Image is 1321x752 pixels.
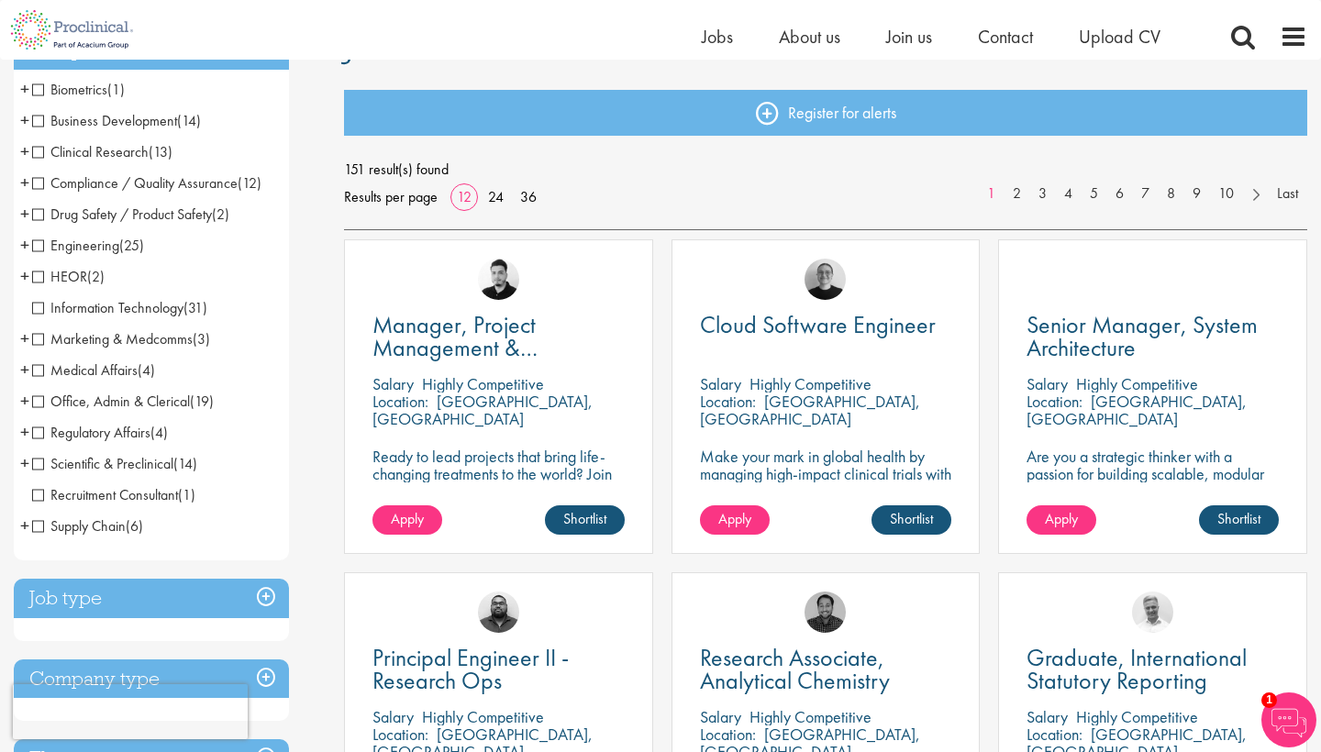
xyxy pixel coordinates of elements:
[32,173,261,193] span: Compliance / Quality Assurance
[20,75,29,103] span: +
[1045,509,1078,528] span: Apply
[700,505,770,535] a: Apply
[978,25,1033,49] a: Contact
[178,485,195,504] span: (1)
[700,314,952,337] a: Cloud Software Engineer
[138,360,155,380] span: (4)
[190,392,214,411] span: (19)
[871,505,951,535] a: Shortlist
[1027,314,1279,359] a: Senior Manager, System Architecture
[13,684,248,739] iframe: reCAPTCHA
[87,267,105,286] span: (2)
[805,592,846,633] img: Mike Raletz
[372,706,414,727] span: Salary
[32,173,238,193] span: Compliance / Quality Assurance
[150,423,168,442] span: (4)
[749,706,871,727] p: Highly Competitive
[1027,724,1082,745] span: Location:
[20,512,29,539] span: +
[107,80,125,99] span: (1)
[372,647,625,692] a: Principal Engineer II - Research Ops
[193,329,210,348] span: (3)
[32,80,107,99] span: Biometrics
[20,262,29,290] span: +
[212,205,229,224] span: (2)
[32,485,178,504] span: Recruitment Consultant
[177,111,201,130] span: (14)
[238,173,261,193] span: (12)
[1132,183,1159,205] a: 7
[32,205,229,224] span: Drug Safety / Product Safety
[32,267,105,286] span: HEOR
[1209,183,1243,205] a: 10
[372,505,442,535] a: Apply
[779,25,840,49] a: About us
[372,391,593,429] p: [GEOGRAPHIC_DATA], [GEOGRAPHIC_DATA]
[805,259,846,300] a: Emma Pretorious
[482,187,510,206] a: 24
[32,454,197,473] span: Scientific & Preclinical
[700,647,952,692] a: Research Associate, Analytical Chemistry
[1079,25,1160,49] a: Upload CV
[32,298,183,317] span: Information Technology
[700,391,920,429] p: [GEOGRAPHIC_DATA], [GEOGRAPHIC_DATA]
[372,448,625,535] p: Ready to lead projects that bring life-changing treatments to the world? Join our client at the f...
[1027,647,1279,692] a: Graduate, International Statutory Reporting
[1081,183,1107,205] a: 5
[1132,592,1173,633] img: Joshua Bye
[422,373,544,394] p: Highly Competitive
[32,205,212,224] span: Drug Safety / Product Safety
[14,579,289,618] h3: Job type
[20,106,29,134] span: +
[32,236,144,255] span: Engineering
[344,156,1307,183] span: 151 result(s) found
[173,454,197,473] span: (14)
[1027,505,1096,535] a: Apply
[450,187,478,206] a: 12
[20,325,29,352] span: +
[372,642,569,696] span: Principal Engineer II - Research Ops
[20,138,29,165] span: +
[700,391,756,412] span: Location:
[1027,448,1279,500] p: Are you a strategic thinker with a passion for building scalable, modular technology platforms?
[14,659,289,699] div: Company type
[372,391,428,412] span: Location:
[1183,183,1210,205] a: 9
[32,392,214,411] span: Office, Admin & Clerical
[700,642,890,696] span: Research Associate, Analytical Chemistry
[32,454,173,473] span: Scientific & Preclinical
[32,80,125,99] span: Biometrics
[32,516,126,536] span: Supply Chain
[1106,183,1133,205] a: 6
[32,360,155,380] span: Medical Affairs
[1268,183,1307,205] a: Last
[478,259,519,300] img: Anderson Maldonado
[702,25,733,49] a: Jobs
[32,111,201,130] span: Business Development
[372,724,428,745] span: Location:
[422,706,544,727] p: Highly Competitive
[32,267,87,286] span: HEOR
[20,231,29,259] span: +
[20,387,29,415] span: +
[1261,692,1277,708] span: 1
[700,706,741,727] span: Salary
[20,356,29,383] span: +
[32,485,195,504] span: Recruitment Consultant
[20,418,29,446] span: +
[32,423,150,442] span: Regulatory Affairs
[1029,183,1056,205] a: 3
[1027,706,1068,727] span: Salary
[32,329,193,348] span: Marketing & Medcomms
[32,516,143,536] span: Supply Chain
[126,516,143,536] span: (6)
[32,142,149,161] span: Clinical Research
[119,236,144,255] span: (25)
[20,200,29,227] span: +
